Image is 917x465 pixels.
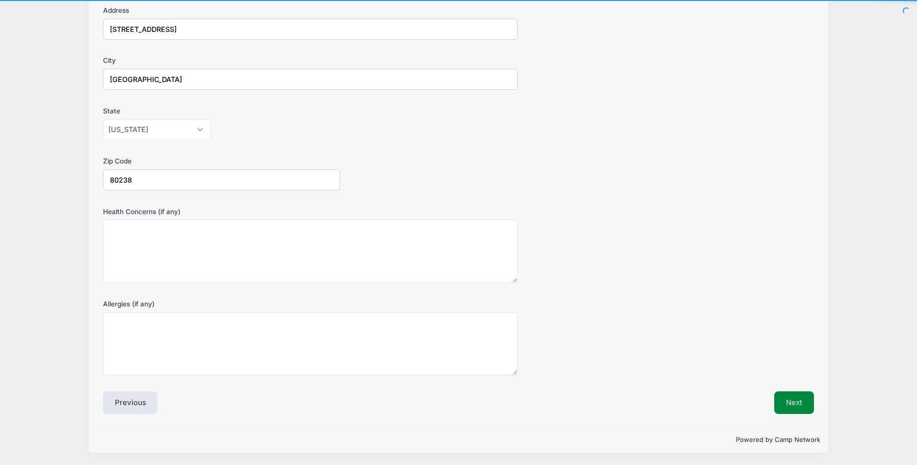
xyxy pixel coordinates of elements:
label: Allergies (if any) [103,299,340,309]
label: Zip Code [103,156,340,166]
button: Previous [103,391,158,414]
label: City [103,55,340,65]
label: Address [103,5,340,15]
p: Powered by Camp Network [97,435,820,445]
label: State [103,106,340,116]
button: Next [774,391,814,414]
label: Health Concerns (if any) [103,207,340,217]
input: xxxxx [103,169,340,191]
